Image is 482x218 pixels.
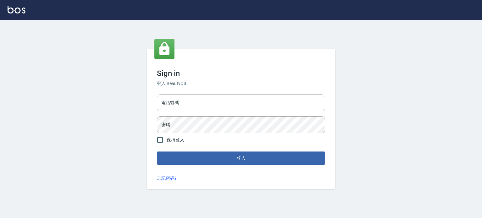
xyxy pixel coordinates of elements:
[157,80,325,87] h6: 登入 BeautyOS
[157,69,325,78] h3: Sign in
[157,175,177,182] a: 忘記密碼?
[157,152,325,165] button: 登入
[8,6,25,13] img: Logo
[167,137,184,143] span: 保持登入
